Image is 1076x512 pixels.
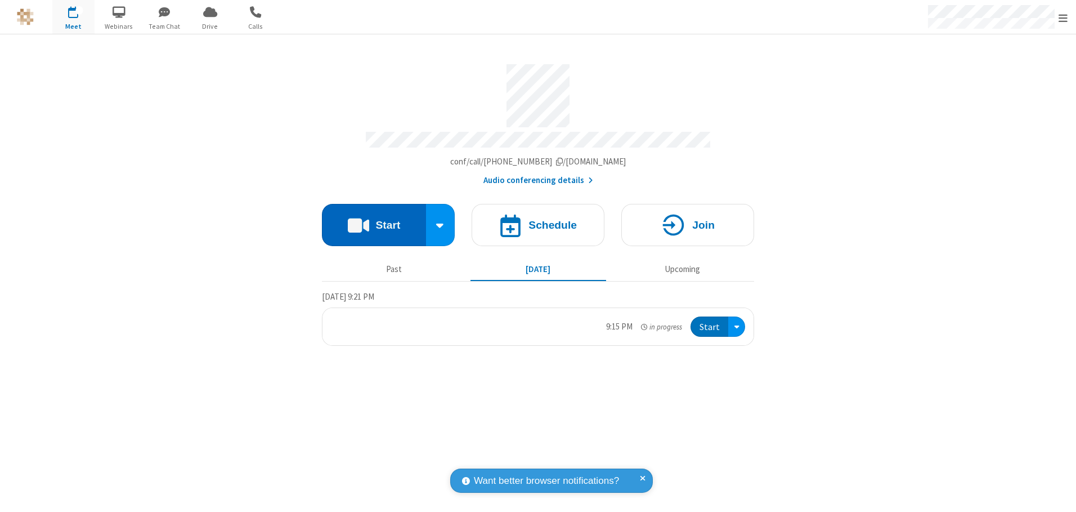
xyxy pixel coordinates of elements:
[450,156,626,167] span: Copy my meeting room link
[728,317,745,337] div: Open menu
[470,259,606,280] button: [DATE]
[375,220,400,230] h4: Start
[691,317,728,337] button: Start
[474,474,619,488] span: Want better browser notifications?
[235,21,277,32] span: Calls
[76,6,83,15] div: 1
[52,21,95,32] span: Meet
[98,21,140,32] span: Webinars
[144,21,186,32] span: Team Chat
[322,56,754,187] section: Account details
[615,259,750,280] button: Upcoming
[322,290,754,346] section: Today's Meetings
[17,8,34,25] img: QA Selenium DO NOT DELETE OR CHANGE
[483,174,593,187] button: Audio conferencing details
[450,155,626,168] button: Copy my meeting room linkCopy my meeting room link
[528,220,577,230] h4: Schedule
[426,204,455,246] div: Start conference options
[472,204,604,246] button: Schedule
[692,220,715,230] h4: Join
[641,322,682,332] em: in progress
[621,204,754,246] button: Join
[322,204,426,246] button: Start
[189,21,231,32] span: Drive
[606,320,633,333] div: 9:15 PM
[326,259,462,280] button: Past
[322,291,374,302] span: [DATE] 9:21 PM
